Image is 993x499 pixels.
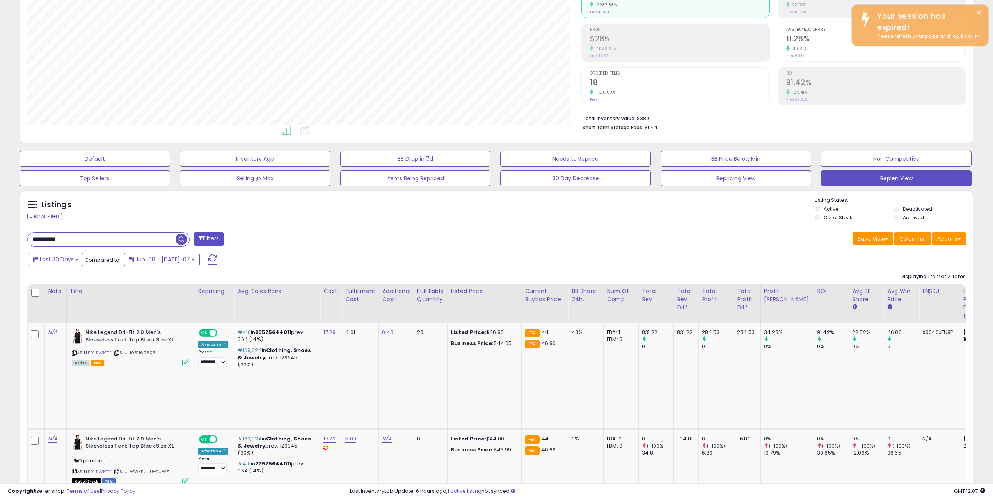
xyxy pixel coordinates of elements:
button: Replen View [821,170,972,186]
small: Avg BB Share. [852,304,857,311]
div: $46.86 [451,329,515,336]
div: -6.89 [737,435,755,442]
button: Jun-08 - [DATE]-07 [124,253,200,266]
div: Your session has expired! [871,11,982,33]
b: Nike Legend Dri-Fit 2.0 Men's Sleeveless Tank Top Black Size XL [85,435,180,452]
h2: 11.26% [786,34,965,45]
small: 2287.88% [593,2,617,8]
div: Fulfillment Cost [345,287,375,304]
label: Archived [903,214,924,221]
small: Avg Win Price. [887,304,892,311]
a: B01IRWIGTE [88,350,112,356]
a: N/A [48,329,57,336]
div: Cost [323,287,339,295]
span: All listings currently available for purchase on Amazon [72,360,90,366]
span: | SKU: WW-FUHU-QUWZ [113,469,169,475]
b: Short Term Storage Fees: [583,124,643,131]
div: $44.00 [451,435,515,442]
a: 17.29 [323,329,336,336]
small: Prev: 1 [590,97,600,102]
small: FBA [525,446,539,455]
span: #416 [238,460,251,467]
a: 1 active listing [448,487,481,495]
div: 0% [817,435,849,442]
button: Inventory Age [180,151,330,167]
div: 0% [817,343,849,350]
span: FBM [102,478,116,485]
div: N/A [922,435,954,442]
span: All listings that are currently out of stock and unavailable for purchase on Amazon [72,478,101,485]
div: $43.99 [451,446,515,453]
span: 2025-08-13 12:07 GMT [954,487,985,495]
div: Current Buybox Price [525,287,565,304]
div: 284.53 [737,329,755,336]
span: 23575644011 [255,460,291,467]
span: Clothing, Shoes & Jewelry [238,346,311,361]
button: BB Drop in 7d [340,151,491,167]
label: Deactivated [903,206,932,212]
span: OFF [216,436,229,442]
div: 0 [642,343,673,350]
div: FBA: 1 [607,329,632,336]
small: FBA [525,340,539,348]
div: FBM: 0 [607,442,632,449]
div: Amazon AI * [198,448,229,455]
div: X0040JFU8P [922,329,954,336]
b: Business Price: [451,339,494,347]
button: Default [20,151,170,167]
button: Columns [894,232,931,245]
div: 22.52% [852,329,884,336]
div: Clear All Filters [27,213,62,220]
small: Prev: 6.03% [786,53,805,58]
small: (-100%) [822,443,840,449]
p: in prev: 129945 (30%) [238,435,314,457]
span: $1.44 [645,124,657,131]
div: 831.22 [642,329,673,336]
div: 43% [572,329,597,336]
b: Listed Price: [451,435,486,442]
span: Orphaned [72,456,105,465]
h2: 18 [590,78,769,89]
small: (-100%) [647,443,665,449]
div: 0 [887,343,919,350]
a: 17.29 [323,435,336,443]
div: BB Share 24h. [572,287,600,304]
p: in prev: 129945 (30%) [238,347,314,368]
button: Save View [853,232,893,245]
div: Displaying 1 to 2 of 2 items [901,273,966,281]
span: 44 [542,329,549,336]
span: Profit [590,28,769,32]
div: Amazon AI * [198,341,229,348]
button: Last 30 Days [28,253,83,266]
a: 5.00 [345,435,356,443]
div: -34.81 [677,435,693,442]
div: 284.53 [702,329,734,336]
button: Selling @ Max [180,170,330,186]
div: Total Rev. [642,287,670,304]
label: Out of Stock [824,214,852,221]
small: Prev: $6.89 [590,53,608,58]
div: 39.85% [817,449,849,456]
h5: Listings [41,199,71,210]
div: 34.81 [642,449,673,456]
div: Fulfillable Quantity [417,287,444,304]
a: Privacy Policy [101,487,135,495]
div: Total Profit Diff. [737,287,757,312]
li: $380 [583,113,960,123]
div: Title [70,287,192,295]
div: FBM: 0 [607,336,632,343]
div: Profit [PERSON_NAME] [764,287,810,304]
span: ON [200,436,210,442]
div: Avg BB Share [852,287,881,304]
b: Total Inventory Value: [583,115,636,122]
span: Avg. Buybox Share [786,28,965,32]
div: Repricing [198,287,231,295]
div: 34.23% [764,329,814,336]
div: 46.06 [887,329,919,336]
div: [DATE] 16:35:24 [963,329,989,343]
span: ON [200,330,210,336]
a: N/A [382,435,391,443]
small: 86.73% [790,46,807,51]
small: Prev: 39.85% [786,97,807,102]
button: 30 Day Decrease [500,170,651,186]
